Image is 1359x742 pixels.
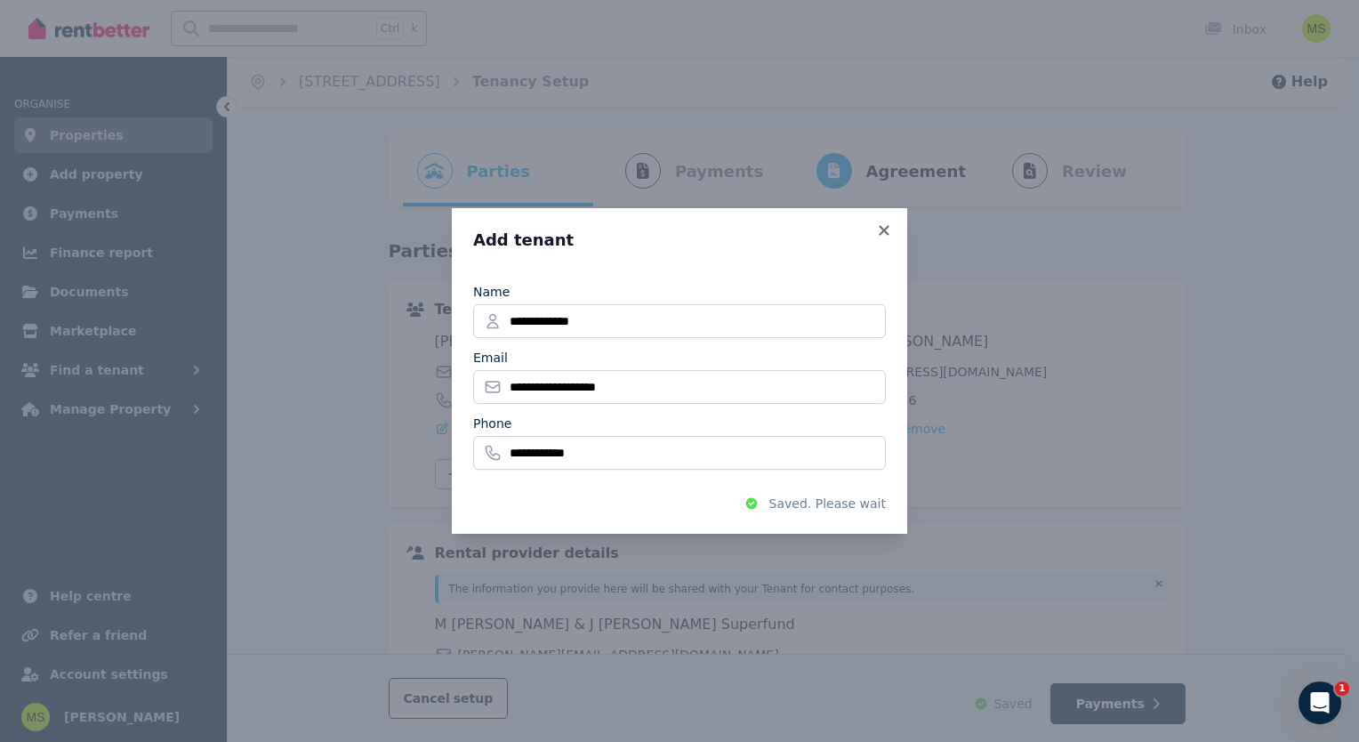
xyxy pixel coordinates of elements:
iframe: Intercom live chat [1299,682,1341,724]
span: 1 [1335,682,1349,696]
label: Email [473,349,508,367]
label: Name [473,283,510,301]
span: Saved. Please wait [769,495,886,512]
label: Phone [473,415,511,432]
h3: Add tenant [473,230,886,251]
